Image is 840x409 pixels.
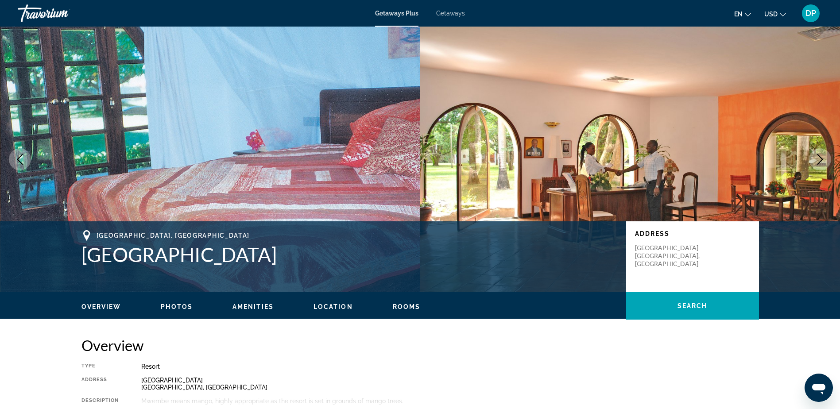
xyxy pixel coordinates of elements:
span: Location [314,303,353,310]
span: Search [677,302,708,309]
a: Getaways [436,10,465,17]
a: Travorium [18,2,106,25]
button: Next image [809,148,831,170]
span: [GEOGRAPHIC_DATA], [GEOGRAPHIC_DATA] [97,232,250,239]
p: Address [635,230,750,237]
div: Type [81,363,119,370]
div: Description [81,397,119,405]
span: Amenities [232,303,274,310]
button: Search [626,292,759,320]
h2: Overview [81,336,759,354]
button: Overview [81,303,121,311]
div: Address [81,377,119,391]
p: [GEOGRAPHIC_DATA] [GEOGRAPHIC_DATA], [GEOGRAPHIC_DATA] [635,244,706,268]
div: [GEOGRAPHIC_DATA] [GEOGRAPHIC_DATA], [GEOGRAPHIC_DATA] [141,377,759,391]
h1: [GEOGRAPHIC_DATA] [81,243,617,266]
button: Rooms [393,303,421,311]
span: Photos [161,303,193,310]
button: Change currency [764,8,786,20]
button: Previous image [9,148,31,170]
iframe: Кнопка запуска окна обмена сообщениями [805,374,833,402]
a: Getaways Plus [375,10,418,17]
div: Resort [141,363,759,370]
button: Location [314,303,353,311]
span: en [734,11,743,18]
span: Rooms [393,303,421,310]
button: User Menu [799,4,822,23]
span: Overview [81,303,121,310]
button: Photos [161,303,193,311]
span: USD [764,11,778,18]
button: Change language [734,8,751,20]
span: DP [805,9,816,18]
button: Amenities [232,303,274,311]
